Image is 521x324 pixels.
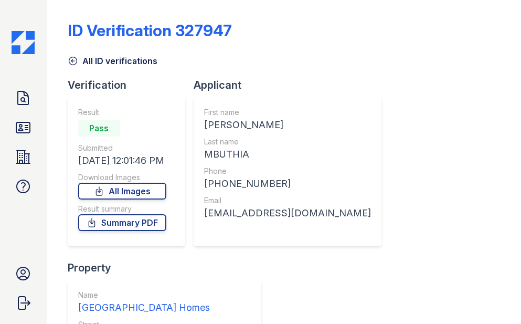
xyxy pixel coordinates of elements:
[68,21,232,40] div: ID Verification 327947
[204,137,371,147] div: Last name
[204,147,371,162] div: MBUTHIA
[78,172,166,183] div: Download Images
[194,78,390,92] div: Applicant
[78,120,120,137] div: Pass
[78,214,166,231] a: Summary PDF
[68,260,270,275] div: Property
[204,107,371,118] div: First name
[477,282,511,313] iframe: chat widget
[78,204,166,214] div: Result summary
[204,176,371,191] div: [PHONE_NUMBER]
[78,290,251,300] div: Name
[68,55,157,67] a: All ID verifications
[12,31,35,54] img: CE_Icon_Blue-c292c112584629df590d857e76928e9f676e5b41ef8f769ba2f05ee15b207248.png
[78,153,166,168] div: [DATE] 12:01:46 PM
[78,143,166,153] div: Submitted
[204,118,371,132] div: [PERSON_NAME]
[78,290,251,315] a: Name [GEOGRAPHIC_DATA] Homes
[204,166,371,176] div: Phone
[78,300,251,315] div: [GEOGRAPHIC_DATA] Homes
[204,195,371,206] div: Email
[78,107,166,118] div: Result
[78,183,166,200] a: All Images
[68,78,194,92] div: Verification
[204,206,371,221] div: [EMAIL_ADDRESS][DOMAIN_NAME]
